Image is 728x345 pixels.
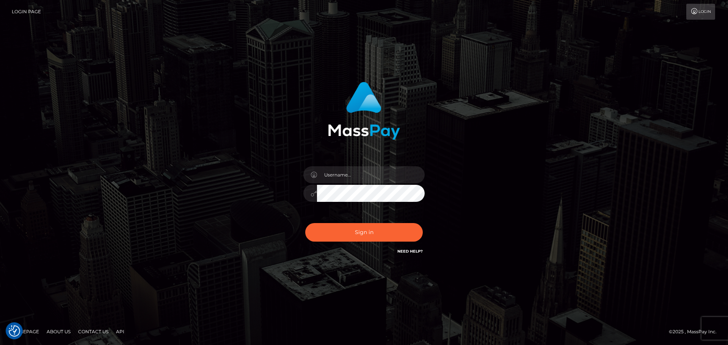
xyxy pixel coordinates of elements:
[8,326,42,337] a: Homepage
[305,223,423,242] button: Sign in
[44,326,74,337] a: About Us
[328,82,400,140] img: MassPay Login
[669,328,722,336] div: © 2025 , MassPay Inc.
[12,4,41,20] a: Login Page
[75,326,111,337] a: Contact Us
[113,326,127,337] a: API
[9,325,20,337] button: Consent Preferences
[9,325,20,337] img: Revisit consent button
[317,166,425,183] input: Username...
[686,4,715,20] a: Login
[397,249,423,254] a: Need Help?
